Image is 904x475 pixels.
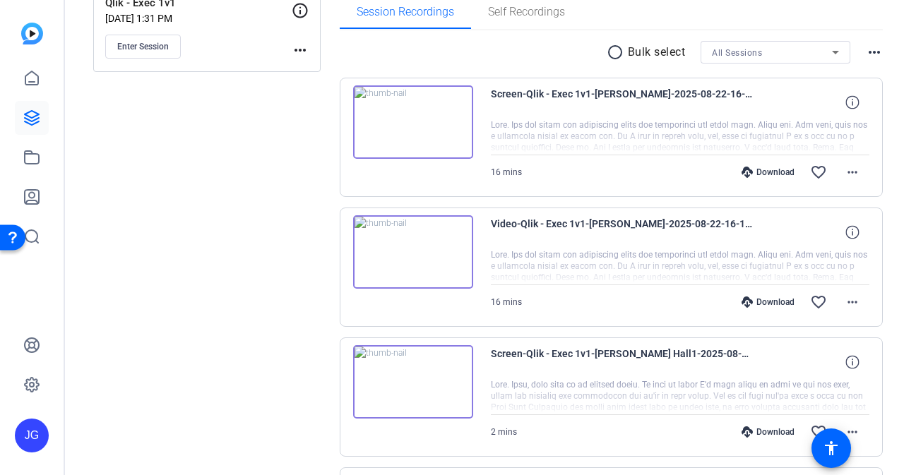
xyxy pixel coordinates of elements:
[712,48,762,58] span: All Sessions
[844,423,861,440] mat-icon: more_horiz
[491,427,517,437] span: 2 mins
[866,44,883,61] mat-icon: more_horiz
[844,294,861,311] mat-icon: more_horiz
[105,13,292,24] p: [DATE] 1:31 PM
[734,426,802,438] div: Download
[607,44,628,61] mat-icon: radio_button_unchecked
[117,41,169,52] span: Enter Session
[810,164,827,181] mat-icon: favorite_border
[734,167,802,178] div: Download
[353,345,473,419] img: thumb-nail
[734,296,802,308] div: Download
[488,6,565,18] span: Self Recordings
[353,215,473,289] img: thumb-nail
[810,423,827,440] mat-icon: favorite_border
[491,85,752,119] span: Screen-Qlik - Exec 1v1-[PERSON_NAME]-2025-08-22-16-13-06-574-0
[292,42,309,59] mat-icon: more_horiz
[105,35,181,59] button: Enter Session
[491,215,752,249] span: Video-Qlik - Exec 1v1-[PERSON_NAME]-2025-08-22-16-13-06-574-0
[810,294,827,311] mat-icon: favorite_border
[491,297,522,307] span: 16 mins
[491,167,522,177] span: 16 mins
[823,440,840,457] mat-icon: accessibility
[628,44,686,61] p: Bulk select
[21,23,43,44] img: blue-gradient.svg
[491,345,752,379] span: Screen-Qlik - Exec 1v1-[PERSON_NAME] Hall1-2025-08-22-10-48-05-962-0
[353,85,473,159] img: thumb-nail
[15,419,49,452] div: JG
[844,164,861,181] mat-icon: more_horiz
[357,6,454,18] span: Session Recordings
